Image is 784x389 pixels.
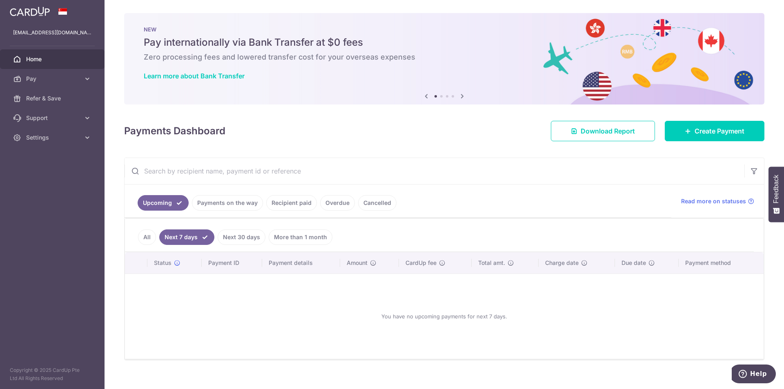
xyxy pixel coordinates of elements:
a: Upcoming [138,195,189,211]
span: Home [26,55,80,63]
a: Payments on the way [192,195,263,211]
span: Charge date [545,259,579,267]
th: Payment method [679,252,764,273]
input: Search by recipient name, payment id or reference [125,158,744,184]
a: Create Payment [665,121,764,141]
img: CardUp [10,7,50,16]
a: Read more on statuses [681,197,754,205]
img: Bank transfer banner [124,13,764,104]
a: Overdue [320,195,355,211]
th: Payment details [262,252,341,273]
span: Total amt. [478,259,505,267]
div: You have no upcoming payments for next 7 days. [135,280,754,352]
button: Feedback - Show survey [768,167,784,222]
th: Payment ID [202,252,262,273]
span: Pay [26,75,80,83]
a: All [138,229,156,245]
span: CardUp fee [405,259,437,267]
h5: Pay internationally via Bank Transfer at $0 fees [144,36,745,49]
a: Next 30 days [218,229,265,245]
a: Next 7 days [159,229,214,245]
span: Create Payment [695,126,744,136]
span: Settings [26,133,80,142]
span: Feedback [773,175,780,203]
a: Cancelled [358,195,396,211]
a: Download Report [551,121,655,141]
h4: Payments Dashboard [124,124,225,138]
p: NEW [144,26,745,33]
a: Learn more about Bank Transfer [144,72,245,80]
span: Amount [347,259,367,267]
a: Recipient paid [266,195,317,211]
span: Due date [621,259,646,267]
h6: Zero processing fees and lowered transfer cost for your overseas expenses [144,52,745,62]
span: Download Report [581,126,635,136]
iframe: Opens a widget where you can find more information [732,365,776,385]
a: More than 1 month [269,229,332,245]
span: Support [26,114,80,122]
span: Refer & Save [26,94,80,102]
span: Read more on statuses [681,197,746,205]
span: Status [154,259,171,267]
p: [EMAIL_ADDRESS][DOMAIN_NAME] [13,29,91,37]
